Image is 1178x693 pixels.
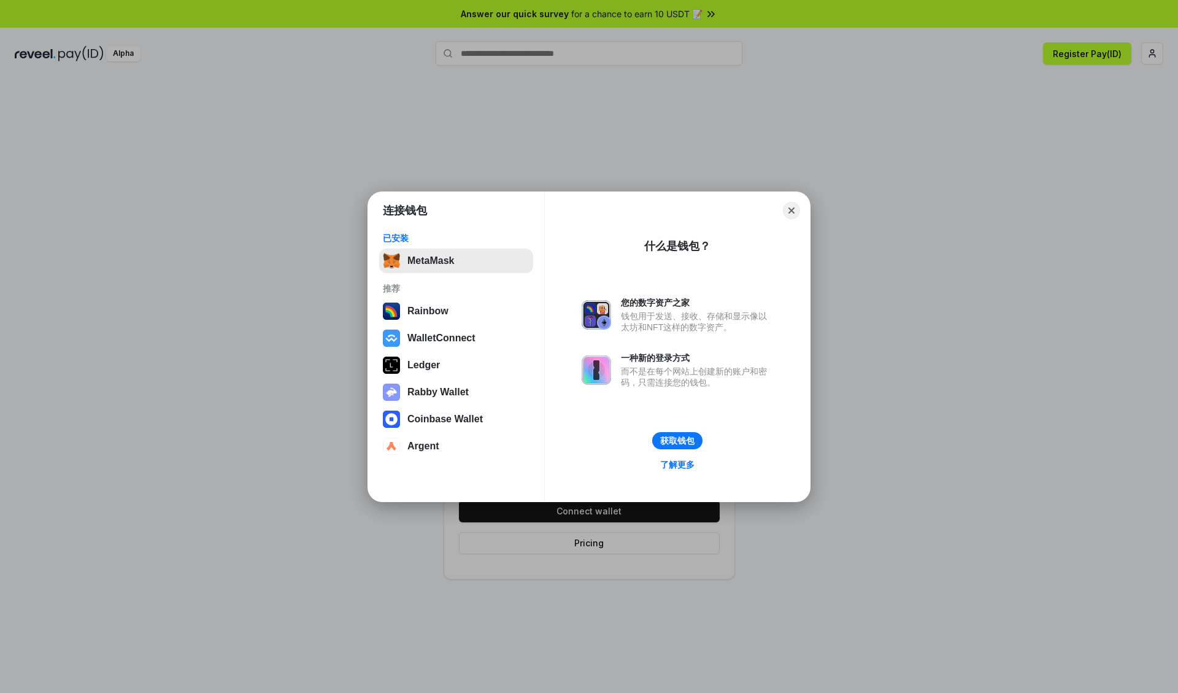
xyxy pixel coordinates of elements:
[407,306,448,317] div: Rainbow
[379,380,533,405] button: Rabby Wallet
[383,283,529,294] div: 推荐
[379,326,533,350] button: WalletConnect
[644,239,710,254] div: 什么是钱包？
[652,432,703,449] button: 获取钱包
[407,360,440,371] div: Ledger
[407,333,475,344] div: WalletConnect
[379,249,533,273] button: MetaMask
[383,330,400,347] img: svg+xml,%3Csvg%20width%3D%2228%22%20height%3D%2228%22%20viewBox%3D%220%200%2028%2028%22%20fill%3D...
[383,303,400,320] img: svg+xml,%3Csvg%20width%3D%22120%22%20height%3D%22120%22%20viewBox%3D%220%200%20120%20120%22%20fil...
[383,438,400,455] img: svg+xml,%3Csvg%20width%3D%2228%22%20height%3D%2228%22%20viewBox%3D%220%200%2028%2028%22%20fill%3D...
[621,311,773,333] div: 钱包用于发送、接收、存储和显示像以太坊和NFT这样的数字资产。
[407,441,439,452] div: Argent
[783,202,800,219] button: Close
[383,203,427,218] h1: 连接钱包
[621,366,773,388] div: 而不是在每个网站上创建新的账户和密码，只需连接您的钱包。
[383,252,400,269] img: svg+xml,%3Csvg%20fill%3D%22none%22%20height%3D%2233%22%20viewBox%3D%220%200%2035%2033%22%20width%...
[383,357,400,374] img: svg+xml,%3Csvg%20xmlns%3D%22http%3A%2F%2Fwww.w3.org%2F2000%2Fsvg%22%20width%3D%2228%22%20height%3...
[407,387,469,398] div: Rabby Wallet
[660,459,695,470] div: 了解更多
[379,353,533,377] button: Ledger
[653,457,702,473] a: 了解更多
[379,407,533,432] button: Coinbase Wallet
[582,355,611,385] img: svg+xml,%3Csvg%20xmlns%3D%22http%3A%2F%2Fwww.w3.org%2F2000%2Fsvg%22%20fill%3D%22none%22%20viewBox...
[383,411,400,428] img: svg+xml,%3Csvg%20width%3D%2228%22%20height%3D%2228%22%20viewBox%3D%220%200%2028%2028%22%20fill%3D...
[621,352,773,363] div: 一种新的登录方式
[582,300,611,330] img: svg+xml,%3Csvg%20xmlns%3D%22http%3A%2F%2Fwww.w3.org%2F2000%2Fsvg%22%20fill%3D%22none%22%20viewBox...
[383,384,400,401] img: svg+xml,%3Csvg%20xmlns%3D%22http%3A%2F%2Fwww.w3.org%2F2000%2Fsvg%22%20fill%3D%22none%22%20viewBox...
[407,414,483,425] div: Coinbase Wallet
[379,299,533,323] button: Rainbow
[407,255,454,266] div: MetaMask
[660,435,695,446] div: 获取钱包
[379,434,533,459] button: Argent
[383,233,529,244] div: 已安装
[621,297,773,308] div: 您的数字资产之家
